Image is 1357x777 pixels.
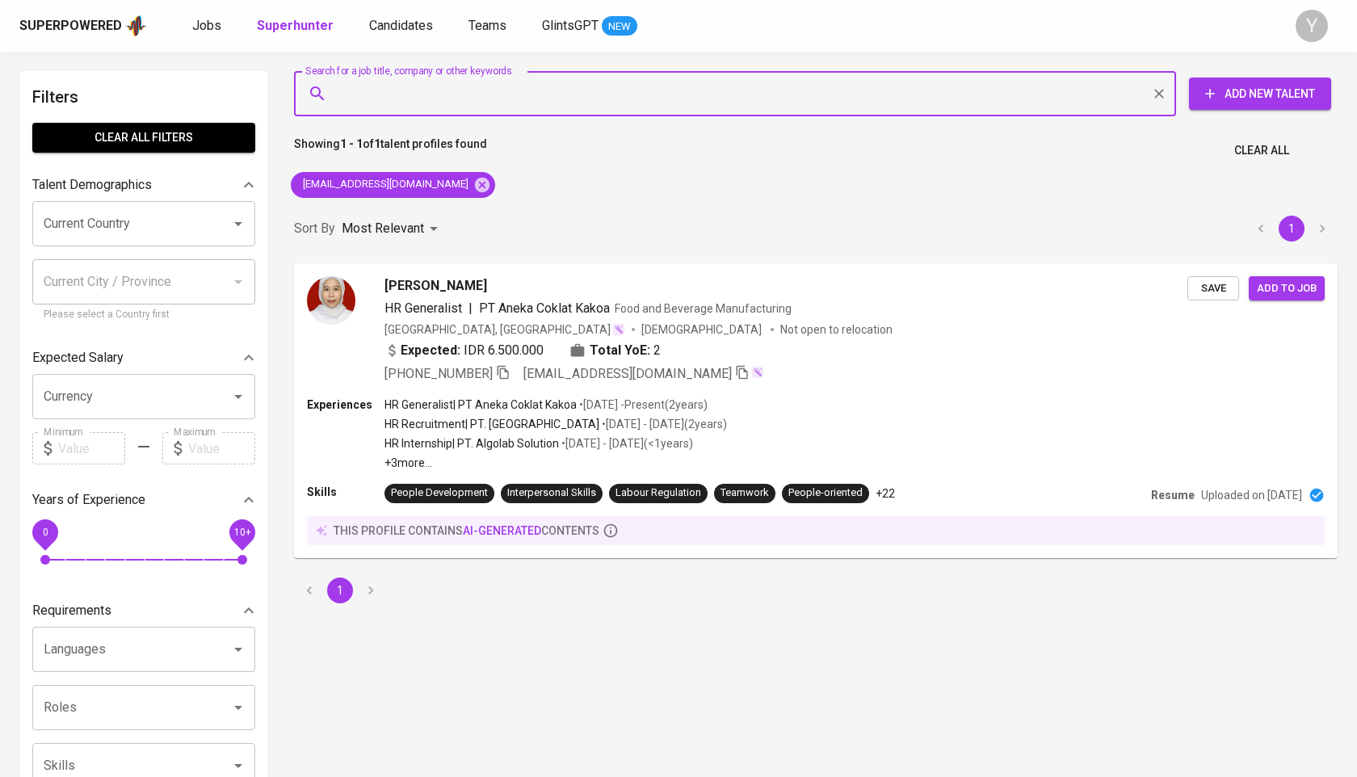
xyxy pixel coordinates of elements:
[342,219,424,238] p: Most Relevant
[192,16,225,36] a: Jobs
[1187,276,1239,301] button: Save
[32,123,255,153] button: Clear All filters
[384,300,462,316] span: HR Generalist
[58,432,125,464] input: Value
[369,16,436,36] a: Candidates
[227,696,250,719] button: Open
[384,276,487,296] span: [PERSON_NAME]
[227,754,250,777] button: Open
[32,348,124,367] p: Expected Salary
[233,527,250,538] span: 10+
[192,18,221,33] span: Jobs
[788,485,863,501] div: People-oriented
[369,18,433,33] span: Candidates
[294,577,386,603] nav: pagination navigation
[342,214,443,244] div: Most Relevant
[780,321,893,338] p: Not open to relocation
[559,435,693,451] p: • [DATE] - [DATE] ( <1 years )
[468,16,510,36] a: Teams
[32,601,111,620] p: Requirements
[32,84,255,110] h6: Filters
[1195,279,1231,298] span: Save
[257,18,334,33] b: Superhunter
[384,341,544,360] div: IDR 6.500.000
[384,397,577,413] p: HR Generalist | PT Aneka Coklat Kakoa
[1296,10,1328,42] div: Y
[1189,78,1331,110] button: Add New Talent
[1228,136,1296,166] button: Clear All
[19,14,147,38] a: Superpoweredapp logo
[384,321,625,338] div: [GEOGRAPHIC_DATA], [GEOGRAPHIC_DATA]
[19,17,122,36] div: Superpowered
[542,16,637,36] a: GlintsGPT NEW
[32,594,255,627] div: Requirements
[227,638,250,661] button: Open
[1151,487,1195,503] p: Resume
[479,300,610,316] span: PT Aneka Coklat Kakoa
[507,485,596,501] div: Interpersonal Skills
[468,18,506,33] span: Teams
[1279,216,1304,241] button: page 1
[384,435,559,451] p: HR Internship | PT. Algolab Solution
[334,523,599,539] p: this profile contains contents
[227,385,250,408] button: Open
[612,323,625,336] img: magic_wand.svg
[291,172,495,198] div: [EMAIL_ADDRESS][DOMAIN_NAME]
[468,299,473,318] span: |
[1249,276,1325,301] button: Add to job
[307,397,384,413] p: Experiences
[32,484,255,516] div: Years of Experience
[1234,141,1289,161] span: Clear All
[1201,487,1302,503] p: Uploaded on [DATE]
[32,175,152,195] p: Talent Demographics
[599,416,727,432] p: • [DATE] - [DATE] ( 2 years )
[523,366,732,381] span: [EMAIL_ADDRESS][DOMAIN_NAME]
[294,263,1338,558] a: [PERSON_NAME]HR Generalist|PT Aneka Coklat KakoaFood and Beverage Manufacturing[GEOGRAPHIC_DATA],...
[577,397,708,413] p: • [DATE] - Present ( 2 years )
[721,485,769,501] div: Teamwork
[615,485,701,501] div: Labour Regulation
[340,137,363,150] b: 1 - 1
[1257,279,1317,298] span: Add to job
[257,16,337,36] a: Superhunter
[227,212,250,235] button: Open
[602,19,637,35] span: NEW
[542,18,599,33] span: GlintsGPT
[384,366,493,381] span: [PHONE_NUMBER]
[653,341,661,360] span: 2
[374,137,380,150] b: 1
[42,527,48,538] span: 0
[45,128,242,148] span: Clear All filters
[44,307,244,323] p: Please select a Country first
[590,341,650,360] b: Total YoE:
[384,416,599,432] p: HR Recruitment | PT. [GEOGRAPHIC_DATA]
[1246,216,1338,241] nav: pagination navigation
[125,14,147,38] img: app logo
[294,136,487,166] p: Showing of talent profiles found
[32,169,255,201] div: Talent Demographics
[751,366,764,379] img: magic_wand.svg
[641,321,764,338] span: [DEMOGRAPHIC_DATA]
[307,276,355,325] img: 9c07905ec112412802784351937fed24.jpeg
[615,302,792,315] span: Food and Beverage Manufacturing
[463,524,541,537] span: AI-generated
[291,177,478,192] span: [EMAIL_ADDRESS][DOMAIN_NAME]
[32,342,255,374] div: Expected Salary
[1202,84,1318,104] span: Add New Talent
[32,490,145,510] p: Years of Experience
[391,485,488,501] div: People Development
[307,484,384,500] p: Skills
[401,341,460,360] b: Expected:
[876,485,895,502] p: +22
[1148,82,1170,105] button: Clear
[294,219,335,238] p: Sort By
[384,455,727,471] p: +3 more ...
[188,432,255,464] input: Value
[327,577,353,603] button: page 1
